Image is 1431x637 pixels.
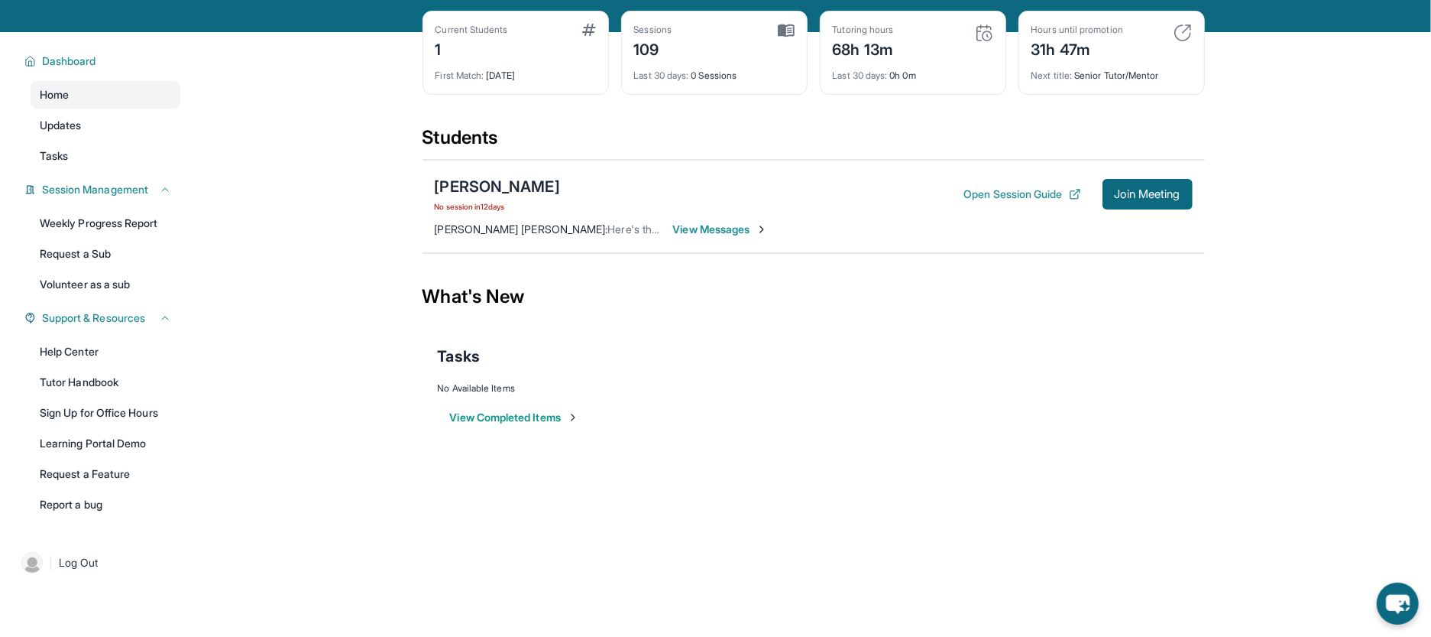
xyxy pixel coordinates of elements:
span: Join Meeting [1115,190,1180,199]
button: chat-button [1377,583,1419,625]
div: Senior Tutor/Mentor [1031,60,1192,82]
span: Home [40,87,69,102]
div: [DATE] [435,60,596,82]
span: Dashboard [42,54,96,69]
button: Support & Resources [36,310,171,326]
button: View Completed Items [450,410,579,425]
div: Students [423,125,1205,159]
span: Log Out [59,555,99,570]
div: 0 Sessions [634,60,795,82]
a: Home [31,81,180,109]
a: Report a bug [31,491,180,518]
span: | [49,554,53,572]
img: card [582,24,596,36]
img: user-img [21,552,43,574]
span: Support & Resources [42,310,145,326]
span: Tasks [40,148,68,164]
div: 1 [435,36,508,60]
img: Chevron-Right [756,223,768,236]
a: Help Center [31,338,180,366]
div: Tutoring hours [833,24,894,36]
img: card [778,24,795,37]
a: Request a Feature [31,460,180,488]
div: 0h 0m [833,60,993,82]
span: Last 30 days : [634,70,689,81]
img: card [975,24,993,42]
span: Updates [40,118,82,133]
a: Updates [31,112,180,139]
button: Join Meeting [1102,179,1193,210]
span: Here's the direct link to join the meeting with no password [607,223,889,236]
span: [PERSON_NAME] [PERSON_NAME] : [435,223,608,236]
div: Sessions [634,24,672,36]
img: card [1174,24,1192,42]
span: No session in 12 days [435,200,560,213]
a: Tasks [31,142,180,170]
a: Learning Portal Demo [31,430,180,457]
span: Next title : [1031,70,1073,81]
a: Tutor Handbook [31,369,180,396]
div: Current Students [435,24,508,36]
div: 68h 13m [833,36,894,60]
span: Tasks [438,346,480,367]
div: 31h 47m [1031,36,1123,60]
span: First Match : [435,70,484,81]
div: No Available Items [438,382,1190,395]
span: View Messages [673,222,769,237]
span: Last 30 days : [833,70,888,81]
a: Volunteer as a sub [31,271,180,298]
div: [PERSON_NAME] [435,176,560,197]
a: |Log Out [15,546,180,580]
div: What's New [423,263,1205,330]
div: Hours until promotion [1031,24,1123,36]
button: Session Management [36,182,171,197]
div: 109 [634,36,672,60]
a: Request a Sub [31,240,180,268]
button: Open Session Guide [963,187,1080,202]
a: Weekly Progress Report [31,210,180,237]
button: Dashboard [36,54,171,69]
a: Sign Up for Office Hours [31,399,180,427]
span: Session Management [42,182,148,197]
